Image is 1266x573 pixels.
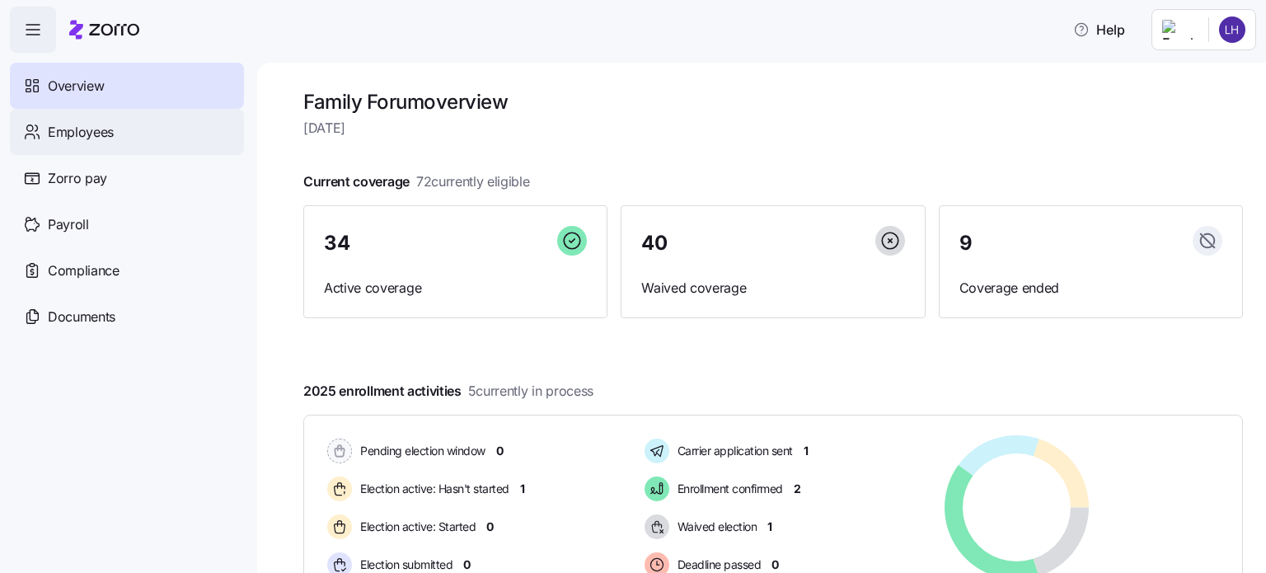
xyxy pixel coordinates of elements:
[303,89,1243,115] h1: Family Forum overview
[520,481,525,497] span: 1
[771,557,779,573] span: 0
[463,557,471,573] span: 0
[10,155,244,201] a: Zorro pay
[794,481,801,497] span: 2
[10,201,244,247] a: Payroll
[355,443,485,459] span: Pending election window
[303,118,1243,139] span: [DATE]
[673,443,793,459] span: Carrier application sent
[303,381,593,402] span: 2025 enrollment activities
[355,557,452,573] span: Election submitted
[48,168,107,189] span: Zorro pay
[355,519,476,535] span: Election active: Started
[416,171,530,192] span: 72 currently eligible
[48,261,120,281] span: Compliance
[48,76,104,96] span: Overview
[324,278,587,298] span: Active coverage
[804,443,809,459] span: 1
[767,519,772,535] span: 1
[1073,20,1125,40] span: Help
[673,481,783,497] span: Enrollment confirmed
[641,278,904,298] span: Waived coverage
[10,247,244,294] a: Compliance
[1162,20,1195,40] img: Employer logo
[959,278,1222,298] span: Coverage ended
[1060,13,1138,46] button: Help
[10,63,244,109] a: Overview
[496,443,504,459] span: 0
[959,233,973,253] span: 9
[303,171,530,192] span: Current coverage
[641,233,667,253] span: 40
[48,307,115,327] span: Documents
[1219,16,1245,43] img: 96e328f018908eb6a5d67259af6310f1
[10,294,244,340] a: Documents
[486,519,494,535] span: 0
[48,214,89,235] span: Payroll
[10,109,244,155] a: Employees
[324,233,349,253] span: 34
[468,381,593,402] span: 5 currently in process
[355,481,509,497] span: Election active: Hasn't started
[673,519,757,535] span: Waived election
[673,557,762,573] span: Deadline passed
[48,122,114,143] span: Employees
